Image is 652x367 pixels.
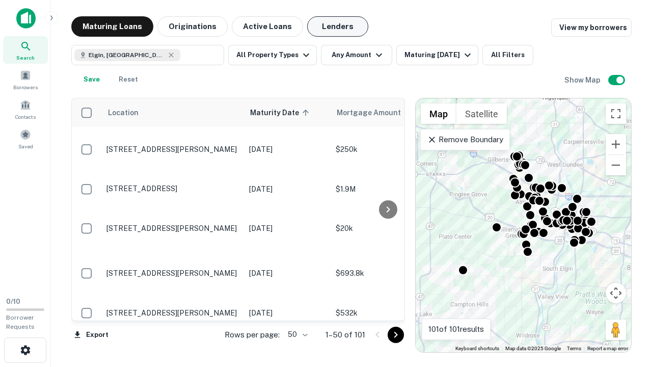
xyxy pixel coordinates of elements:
a: Open this area in Google Maps (opens a new window) [418,339,452,352]
button: Toggle fullscreen view [606,103,626,124]
span: 0 / 10 [6,298,20,305]
th: Maturity Date [244,98,331,127]
span: Map data ©2025 Google [505,346,561,351]
th: Location [101,98,244,127]
p: $532k [336,307,438,319]
button: Lenders [307,16,368,37]
span: Borrower Requests [6,314,35,330]
iframe: Chat Widget [601,285,652,334]
span: Contacts [15,113,36,121]
div: 50 [284,327,309,342]
img: Google [418,339,452,352]
p: [STREET_ADDRESS] [106,184,239,193]
a: Terms (opens in new tab) [567,346,581,351]
p: Rows per page: [225,329,280,341]
button: Keyboard shortcuts [455,345,499,352]
img: capitalize-icon.png [16,8,36,29]
p: [DATE] [249,223,325,234]
button: Show satellite imagery [456,103,507,124]
button: Show street map [421,103,456,124]
button: Maturing [DATE] [396,45,478,65]
button: Zoom out [606,155,626,175]
a: Borrowers [3,66,48,93]
button: Go to next page [388,327,404,343]
button: Active Loans [232,16,303,37]
a: View my borrowers [551,18,632,37]
p: [STREET_ADDRESS][PERSON_NAME] [106,308,239,318]
p: $1.9M [336,183,438,195]
p: $250k [336,144,438,155]
button: All Property Types [228,45,317,65]
button: Reset [112,69,145,90]
span: Location [107,107,139,119]
p: 101 of 101 results [428,323,484,335]
p: [STREET_ADDRESS][PERSON_NAME] [106,269,239,278]
p: $20k [336,223,438,234]
p: [STREET_ADDRESS][PERSON_NAME] [106,145,239,154]
span: Saved [18,142,33,150]
button: Maturing Loans [71,16,153,37]
span: Borrowers [13,83,38,91]
div: Maturing [DATE] [404,49,474,61]
button: Zoom in [606,134,626,154]
span: Elgin, [GEOGRAPHIC_DATA], [GEOGRAPHIC_DATA] [89,50,165,60]
button: Save your search to get updates of matches that match your search criteria. [75,69,108,90]
span: Search [16,54,35,62]
a: Report a map error [587,346,628,351]
p: [DATE] [249,307,325,319]
a: Saved [3,125,48,152]
p: Remove Boundary [427,134,503,146]
button: Map camera controls [606,283,626,303]
p: [DATE] [249,144,325,155]
p: $693.8k [336,268,438,279]
button: All Filters [482,45,533,65]
div: 0 0 [416,98,631,352]
span: Maturity Date [250,107,312,119]
th: Mortgage Amount [331,98,443,127]
a: Contacts [3,95,48,123]
button: Any Amount [321,45,392,65]
p: 1–50 of 101 [325,329,365,341]
a: Search [3,36,48,64]
p: [STREET_ADDRESS][PERSON_NAME] [106,224,239,233]
button: Originations [157,16,228,37]
span: Mortgage Amount [337,107,414,119]
button: Export [71,327,111,343]
h6: Show Map [564,74,602,86]
p: [DATE] [249,268,325,279]
p: [DATE] [249,183,325,195]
